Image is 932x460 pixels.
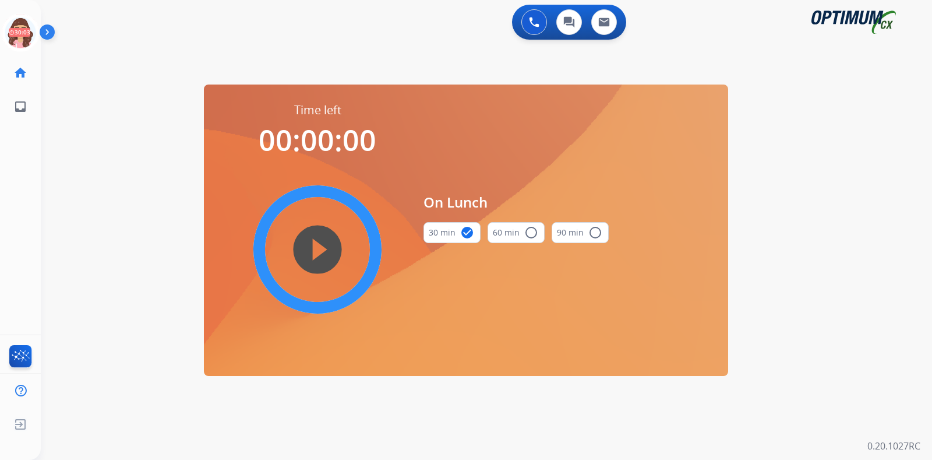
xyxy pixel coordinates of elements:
[423,192,609,213] span: On Lunch
[552,222,609,243] button: 90 min
[294,102,341,118] span: Time left
[259,120,376,160] span: 00:00:00
[310,243,324,257] mat-icon: play_circle_filled
[588,226,602,240] mat-icon: radio_button_unchecked
[488,222,545,243] button: 60 min
[867,439,920,453] p: 0.20.1027RC
[13,100,27,114] mat-icon: inbox
[460,226,474,240] mat-icon: check_circle
[524,226,538,240] mat-icon: radio_button_unchecked
[13,66,27,80] mat-icon: home
[423,222,481,243] button: 30 min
